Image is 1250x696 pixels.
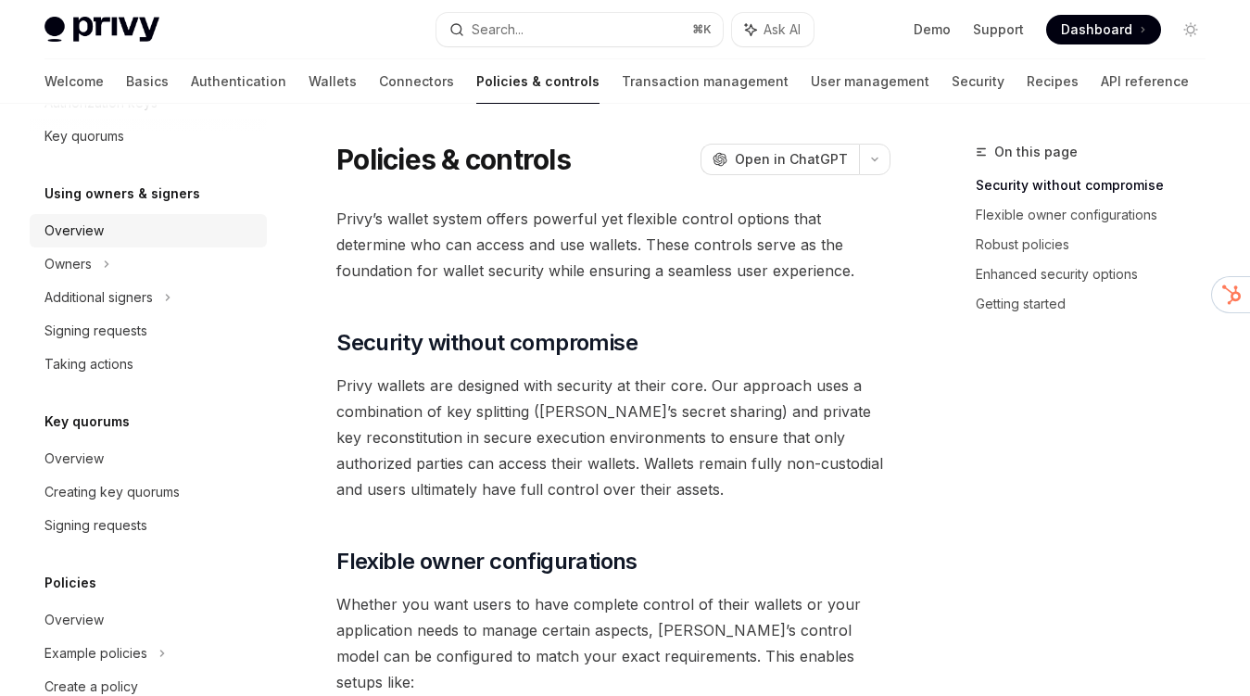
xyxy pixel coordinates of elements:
span: Flexible owner configurations [336,547,638,576]
a: Dashboard [1046,15,1161,44]
a: Basics [126,59,169,104]
button: Open in ChatGPT [701,144,859,175]
a: Authentication [191,59,286,104]
div: Search... [472,19,524,41]
a: Security without compromise [976,171,1220,200]
a: Creating key quorums [30,475,267,509]
span: ⌘ K [692,22,712,37]
div: Owners [44,253,92,275]
div: Overview [44,609,104,631]
div: Taking actions [44,353,133,375]
button: Search...⌘K [436,13,723,46]
button: Ask AI [732,13,814,46]
div: Signing requests [44,514,147,537]
a: Demo [914,20,951,39]
a: API reference [1101,59,1189,104]
h5: Key quorums [44,411,130,433]
h5: Policies [44,572,96,594]
div: Overview [44,448,104,470]
a: Taking actions [30,348,267,381]
div: Overview [44,220,104,242]
a: Connectors [379,59,454,104]
a: User management [811,59,929,104]
a: Overview [30,442,267,475]
span: Ask AI [764,20,801,39]
div: Key quorums [44,125,124,147]
button: Toggle dark mode [1176,15,1206,44]
a: Key quorums [30,120,267,153]
img: light logo [44,17,159,43]
span: Whether you want users to have complete control of their wallets or your application needs to man... [336,591,890,695]
a: Flexible owner configurations [976,200,1220,230]
a: Getting started [976,289,1220,319]
a: Wallets [309,59,357,104]
a: Overview [30,603,267,637]
a: Welcome [44,59,104,104]
div: Additional signers [44,286,153,309]
a: Security [952,59,1004,104]
a: Enhanced security options [976,259,1220,289]
a: Overview [30,214,267,247]
div: Example policies [44,642,147,664]
span: On this page [994,141,1078,163]
div: Signing requests [44,320,147,342]
span: Open in ChatGPT [735,150,848,169]
span: Privy wallets are designed with security at their core. Our approach uses a combination of key sp... [336,373,890,502]
a: Signing requests [30,509,267,542]
a: Signing requests [30,314,267,348]
h1: Policies & controls [336,143,571,176]
span: Dashboard [1061,20,1132,39]
span: Privy’s wallet system offers powerful yet flexible control options that determine who can access ... [336,206,890,284]
a: Recipes [1027,59,1079,104]
a: Policies & controls [476,59,600,104]
h5: Using owners & signers [44,183,200,205]
a: Transaction management [622,59,789,104]
a: Support [973,20,1024,39]
span: Security without compromise [336,328,638,358]
div: Creating key quorums [44,481,180,503]
a: Robust policies [976,230,1220,259]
